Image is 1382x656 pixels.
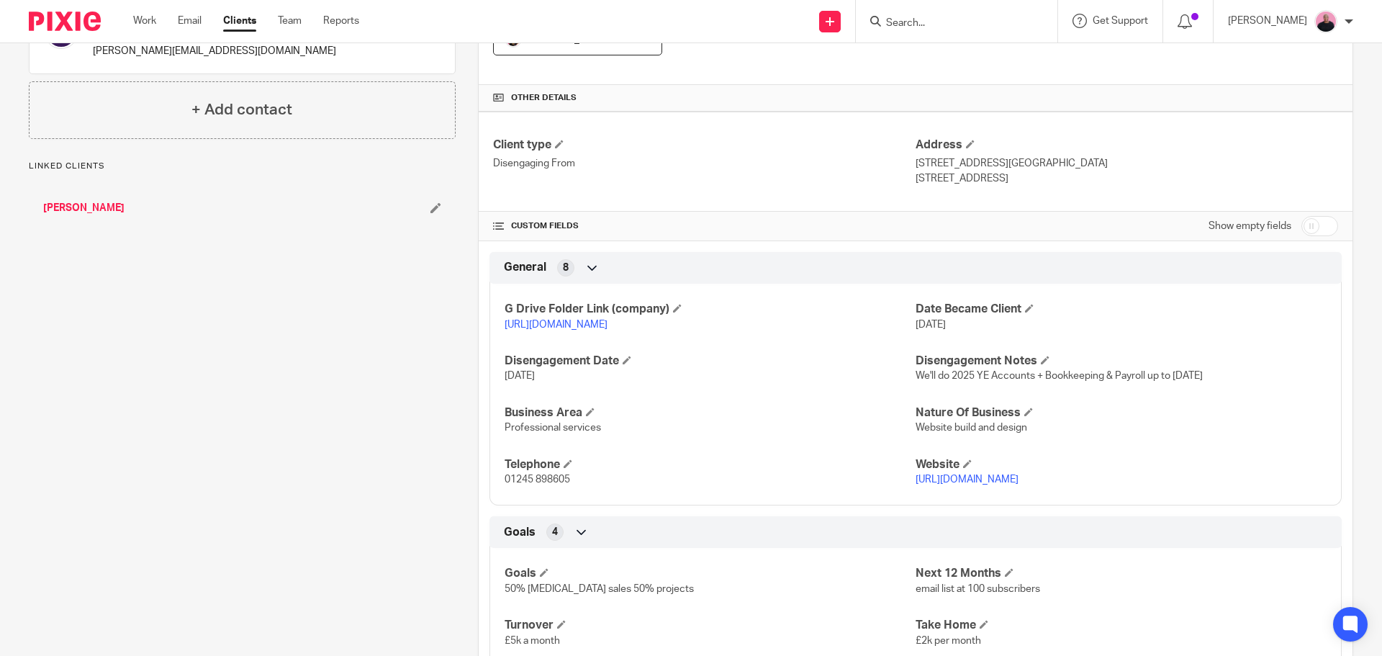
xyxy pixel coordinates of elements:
[1209,219,1291,233] label: Show empty fields
[916,584,1040,594] span: email list at 100 subscribers
[133,14,156,28] a: Work
[191,99,292,121] h4: + Add contact
[916,457,1327,472] h4: Website
[916,156,1338,171] p: [STREET_ADDRESS][GEOGRAPHIC_DATA]
[916,371,1203,381] span: We'll do 2025 YE Accounts + Bookkeeping & Payroll up to [DATE]
[493,156,916,171] p: Disengaging From
[505,405,916,421] h4: Business Area
[916,423,1027,433] span: Website build and design
[916,302,1327,317] h4: Date Became Client
[505,320,608,330] a: [URL][DOMAIN_NAME]
[29,12,101,31] img: Pixie
[916,405,1327,421] h4: Nature Of Business
[505,618,916,633] h4: Turnover
[29,161,456,172] p: Linked clients
[885,17,1014,30] input: Search
[505,566,916,581] h4: Goals
[505,584,694,594] span: 50% [MEDICAL_DATA] sales 50% projects
[323,14,359,28] a: Reports
[1314,10,1337,33] img: Bio%20-%20Kemi%20.png
[504,525,536,540] span: Goals
[916,618,1327,633] h4: Take Home
[916,171,1338,186] p: [STREET_ADDRESS]
[505,475,570,485] span: 01245 898605
[278,14,302,28] a: Team
[505,302,916,317] h4: G Drive Folder Link (company)
[505,636,560,646] span: £5k a month
[552,525,558,539] span: 4
[505,371,535,381] span: [DATE]
[511,92,577,104] span: Other details
[43,201,125,215] a: [PERSON_NAME]
[1093,16,1148,26] span: Get Support
[493,138,916,153] h4: Client type
[916,320,946,330] span: [DATE]
[505,354,916,369] h4: Disengagement Date
[563,261,569,275] span: 8
[916,138,1338,153] h4: Address
[505,457,916,472] h4: Telephone
[916,636,981,646] span: £2k per month
[916,566,1327,581] h4: Next 12 Months
[178,14,202,28] a: Email
[504,260,546,275] span: General
[93,44,336,58] p: [PERSON_NAME][EMAIL_ADDRESS][DOMAIN_NAME]
[1228,14,1307,28] p: [PERSON_NAME]
[916,475,1019,485] a: [URL][DOMAIN_NAME]
[505,423,601,433] span: Professional services
[916,354,1327,369] h4: Disengagement Notes
[223,14,256,28] a: Clients
[493,220,916,232] h4: CUSTOM FIELDS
